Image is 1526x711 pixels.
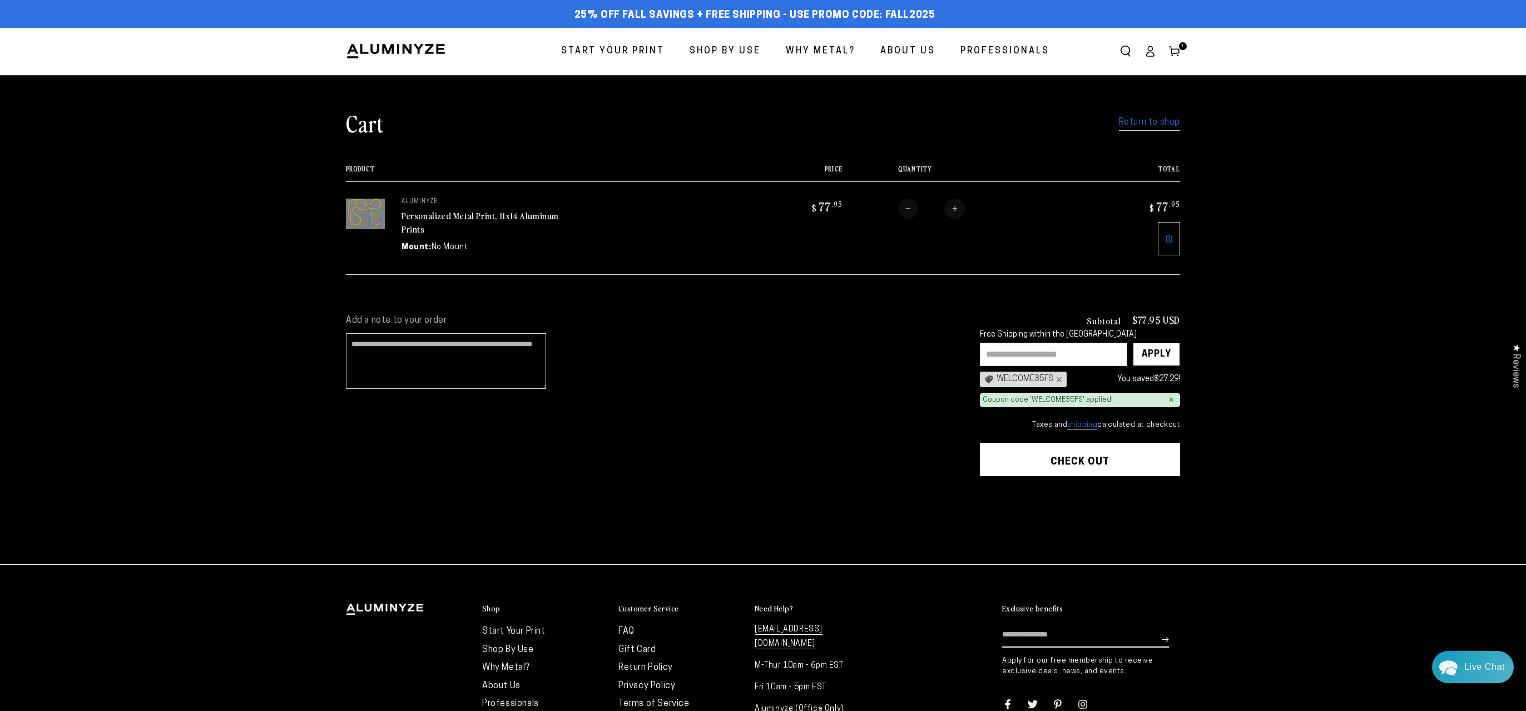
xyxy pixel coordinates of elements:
[980,372,1067,387] div: WELCOME35FS
[1002,604,1063,614] h2: Exclusive benefits
[777,37,864,66] a: Why Metal?
[1169,199,1180,209] sup: .95
[1132,315,1180,325] p: $77.95 USD
[346,165,746,181] th: Product
[960,43,1049,60] span: Professionals
[482,604,607,614] summary: Shop
[618,663,673,672] a: Return Policy
[831,199,843,209] sup: .95
[980,419,1180,431] small: Taxes and calculated at checkout
[1464,651,1505,683] div: Contact Us Directly
[1084,165,1180,181] th: Total
[1505,335,1526,397] div: Click to open Judge.me floating reviews tab
[346,43,446,60] img: Aluminyze
[618,645,656,654] a: Gift Card
[690,43,761,60] span: Shop By Use
[618,682,675,690] a: Privacy Policy
[786,43,855,60] span: Why Metal?
[843,165,1083,181] th: Quantity
[755,659,880,673] p: M-Thur 10am - 6pm EST
[618,627,635,636] a: FAQ
[980,443,1180,476] button: Check out
[346,315,958,327] label: Add a note to your order
[618,604,678,614] h2: Customer Service
[1168,396,1174,404] div: ×
[346,199,385,229] img: 11"x14" Rectangle White Glossy Aluminyzed Photo
[1002,604,1180,614] summary: Exclusive benefits
[755,625,823,649] a: [EMAIL_ADDRESS][DOMAIN_NAME]
[482,663,529,672] a: Why Metal?
[1150,203,1155,214] span: $
[402,209,559,236] a: Personalized Metal Print, 11x14 Aluminum Prints
[553,37,673,66] a: Start Your Print
[952,37,1058,66] a: Professionals
[482,627,546,636] a: Start Your Print
[574,9,935,22] span: 25% off FALL Savings + Free Shipping - Use Promo Code: FALL2025
[983,396,1113,405] div: Coupon code 'WELCOME35FS' applied!
[1142,343,1171,366] div: Apply
[1162,623,1169,656] button: Subscribe
[872,37,944,66] a: About Us
[618,604,744,614] summary: Customer Service
[402,241,432,253] dt: Mount:
[1158,222,1180,255] a: Remove 11"x14" Rectangle White Glossy Aluminyzed Photo
[432,241,468,253] dd: No Mount
[1113,39,1138,63] summary: Search our site
[346,108,384,137] h1: Cart
[482,682,521,690] a: About Us
[482,645,534,654] a: Shop By Use
[482,699,539,708] a: Professionals
[812,203,817,214] span: $
[681,37,769,66] a: Shop By Use
[746,165,843,181] th: Price
[980,330,1180,340] div: Free Shipping within the [GEOGRAPHIC_DATA]
[1072,372,1180,386] div: You saved !
[1119,115,1180,131] a: Return to shop
[980,498,1180,522] iframe: PayPal-paypal
[1087,316,1121,325] h3: Subtotal
[918,199,945,219] input: Quantity for Personalized Metal Print, 11x14 Aluminum Prints
[1432,651,1514,683] div: Chat widget toggle
[618,699,690,708] a: Terms of Service
[482,604,501,614] h2: Shop
[1154,375,1178,383] span: $27.29
[755,604,793,614] h2: Need Help?
[1002,656,1180,676] p: Apply for our free membership to receive exclusive deals, news, and events.
[755,680,880,694] p: Fri 10am - 5pm EST
[755,604,880,614] summary: Need Help?
[810,199,843,214] bdi: 77
[1148,199,1180,214] bdi: 77
[402,199,568,205] p: aluminyze
[880,43,935,60] span: About Us
[1181,42,1185,50] span: 1
[1067,421,1097,429] a: shipping
[1053,375,1062,384] div: ×
[561,43,665,60] span: Start Your Print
